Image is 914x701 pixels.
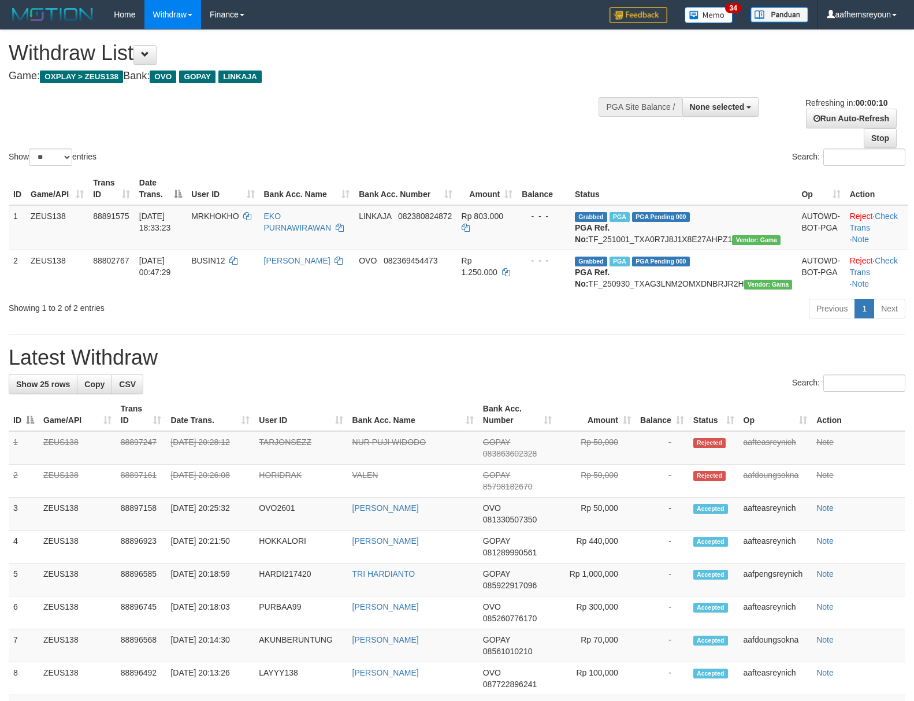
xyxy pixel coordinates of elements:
[254,662,347,695] td: LAYYY138
[693,504,728,514] span: Accepted
[116,398,166,431] th: Trans ID: activate to sort column ascending
[693,669,728,678] span: Accepted
[254,465,347,498] td: HORIDRAK
[352,503,419,513] a: [PERSON_NAME]
[254,498,347,531] td: OVO2601
[166,498,254,531] td: [DATE] 20:25:32
[483,503,501,513] span: OVO
[348,398,478,431] th: Bank Acc. Name: activate to sort column ascending
[483,536,510,546] span: GOPAY
[457,172,518,205] th: Amount: activate to sort column ascending
[850,256,873,265] a: Reject
[636,498,689,531] td: -
[150,71,176,83] span: OVO
[792,149,905,166] label: Search:
[9,531,39,563] td: 4
[116,563,166,596] td: 88896585
[483,449,537,458] span: Copy 083863602328 to clipboard
[218,71,262,83] span: LINKAJA
[636,596,689,629] td: -
[750,7,808,23] img: panduan.png
[93,256,129,265] span: 88802767
[522,210,566,222] div: - - -
[845,172,908,205] th: Action
[39,431,116,465] td: ZEUS138
[483,482,533,491] span: Copy 85798182670 to clipboard
[384,256,437,265] span: Copy 082369454473 to clipboard
[9,172,26,205] th: ID
[739,662,812,695] td: aafteasreynich
[570,250,797,294] td: TF_250930_TXAG3LNM2OMXDNBRJR2H
[693,537,728,547] span: Accepted
[483,548,537,557] span: Copy 081289990561 to clipboard
[26,250,88,294] td: ZEUS138
[823,149,905,166] input: Search:
[29,149,72,166] select: Showentries
[39,531,116,563] td: ZEUS138
[39,662,116,695] td: ZEUS138
[636,531,689,563] td: -
[483,614,537,623] span: Copy 085260776170 to clipboard
[575,223,610,244] b: PGA Ref. No:
[850,256,898,277] a: Check Trans
[483,581,537,590] span: Copy 085922917096 to clipboard
[854,299,874,318] a: 1
[570,205,797,250] td: TF_251001_TXA0R7J8J1X8E27AHPZ1
[483,437,510,447] span: GOPAY
[359,212,391,221] span: LINKAJA
[610,7,667,23] img: Feedback.jpg
[556,431,636,465] td: Rp 50,000
[570,172,797,205] th: Status
[9,465,39,498] td: 2
[816,668,834,677] a: Note
[556,498,636,531] td: Rp 50,000
[9,298,372,314] div: Showing 1 to 2 of 2 entries
[610,257,630,266] span: Marked by aafsreyleap
[9,205,26,250] td: 1
[254,563,347,596] td: HARDI217420
[9,596,39,629] td: 6
[575,212,607,222] span: Grabbed
[636,662,689,695] td: -
[84,380,105,389] span: Copy
[690,102,745,112] span: None selected
[852,235,870,244] a: Note
[139,212,171,232] span: [DATE] 18:33:23
[264,256,330,265] a: [PERSON_NAME]
[823,374,905,392] input: Search:
[191,256,225,265] span: BUSIN12
[119,380,136,389] span: CSV
[556,563,636,596] td: Rp 1,000,000
[352,602,419,611] a: [PERSON_NAME]
[852,279,870,288] a: Note
[693,438,726,448] span: Rejected
[855,98,887,107] strong: 00:00:10
[116,596,166,629] td: 88896745
[352,536,419,546] a: [PERSON_NAME]
[166,563,254,596] td: [DATE] 20:18:59
[352,470,378,480] a: VALEN
[636,431,689,465] td: -
[166,596,254,629] td: [DATE] 20:18:03
[693,570,728,580] span: Accepted
[478,398,556,431] th: Bank Acc. Number: activate to sort column ascending
[352,668,419,677] a: [PERSON_NAME]
[9,42,598,65] h1: Withdraw List
[166,629,254,662] td: [DATE] 20:14:30
[816,503,834,513] a: Note
[26,205,88,250] td: ZEUS138
[806,109,897,128] a: Run Auto-Refresh
[816,569,834,578] a: Note
[517,172,570,205] th: Balance
[556,398,636,431] th: Amount: activate to sort column ascending
[739,398,812,431] th: Op: activate to sort column ascending
[88,172,135,205] th: Trans ID: activate to sort column ascending
[685,7,733,23] img: Button%20Memo.svg
[739,498,812,531] td: aafteasreynich
[116,629,166,662] td: 88896568
[556,465,636,498] td: Rp 50,000
[575,257,607,266] span: Grabbed
[398,212,452,221] span: Copy 082380824872 to clipboard
[522,255,566,266] div: - - -
[352,437,426,447] a: NUR PUJI WIDODO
